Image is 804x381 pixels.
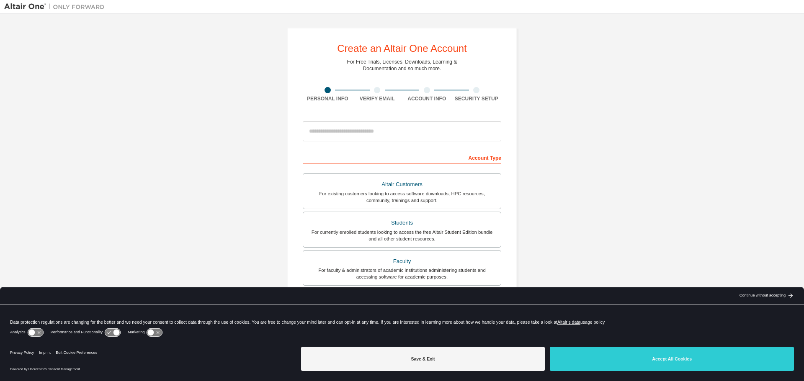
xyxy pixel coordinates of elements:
[347,59,457,72] div: For Free Trials, Licenses, Downloads, Learning & Documentation and so much more.
[308,267,496,280] div: For faculty & administrators of academic institutions administering students and accessing softwa...
[353,95,402,102] div: Verify Email
[452,95,502,102] div: Security Setup
[303,151,501,164] div: Account Type
[308,229,496,242] div: For currently enrolled students looking to access the free Altair Student Edition bundle and all ...
[4,3,109,11] img: Altair One
[308,179,496,190] div: Altair Customers
[337,43,467,54] div: Create an Altair One Account
[303,95,353,102] div: Personal Info
[402,95,452,102] div: Account Info
[308,256,496,267] div: Faculty
[308,190,496,204] div: For existing customers looking to access software downloads, HPC resources, community, trainings ...
[308,217,496,229] div: Students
